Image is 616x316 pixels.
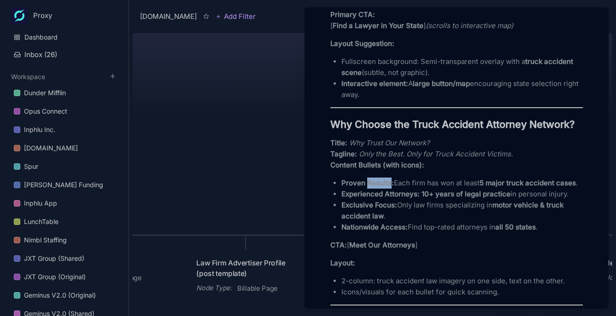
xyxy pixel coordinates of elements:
p: Find top-rated attorneys in . [341,222,583,233]
p: in personal injury. [341,189,583,200]
p: [ ] [330,240,583,251]
p: Icons/visuals for each bullet for quick scanning. [341,287,583,298]
strong: Experienced Attorneys: [341,190,420,198]
strong: Title: [330,138,347,147]
em: Only the Best. Only for Truck Accident Victims. [359,149,513,158]
strong: 5 major truck accident cases [480,178,576,187]
strong: all 50 states [495,223,536,231]
strong: Nationwide Access: [341,223,408,231]
p: [ ] [330,9,583,31]
strong: Proven Results: [341,178,394,187]
strong: large button/map [413,79,470,88]
strong: Meet Our Attorneys [349,241,415,249]
em: (scrolls to interactive map) [426,21,513,30]
strong: Content Bullets (with icons): [330,161,424,169]
p: A encouraging state selection right away. [341,78,583,100]
strong: 10+ years of legal practice [422,190,510,198]
p: Each firm has won at least . [341,178,583,189]
strong: Interactive element: [341,79,408,88]
p: Only law firms specializing in . [341,200,583,222]
strong: CTA: [330,241,347,249]
strong: Find a Lawyer in Your State [333,21,423,30]
strong: Layout Suggestion: [330,39,394,48]
p: 2-column: truck accident law imagery on one side, text on the other. [341,276,583,287]
em: Why Trust Our Network? [349,138,430,147]
strong: Layout: [330,259,355,267]
strong: Tagline: [330,149,357,158]
strong: Why Choose the Truck Accident Attorney Network? [330,118,575,130]
strong: Exclusive Focus: [341,201,397,209]
strong: Primary CTA: [330,10,375,19]
p: Fullscreen background: Semi-transparent overlay with a (subtle, not graphic). [341,56,583,78]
